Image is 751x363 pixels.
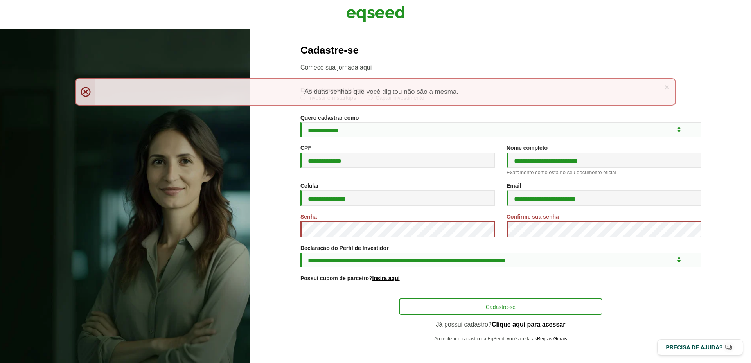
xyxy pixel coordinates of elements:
[507,183,521,189] label: Email
[300,145,311,151] label: CPF
[346,4,405,23] img: EqSeed Logo
[399,336,602,341] p: Ao realizar o cadastro na EqSeed, você aceita as
[372,275,400,281] a: Insira aqui
[665,83,669,91] a: ×
[75,78,676,106] div: As duas senhas que você digitou não são a mesma.
[492,322,566,328] a: Clique aqui para acessar
[507,145,548,151] label: Nome completo
[507,214,559,219] label: Confirme sua senha
[300,115,359,120] label: Quero cadastrar como
[300,275,400,281] label: Possui cupom de parceiro?
[507,170,701,175] div: Exatamente como está no seu documento oficial
[300,64,701,71] p: Comece sua jornada aqui
[537,336,567,341] a: Regras Gerais
[300,183,319,189] label: Celular
[399,298,602,315] button: Cadastre-se
[300,45,701,56] h2: Cadastre-se
[399,321,602,328] p: Já possui cadastro?
[300,214,317,219] label: Senha
[300,245,389,251] label: Declaração do Perfil de Investidor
